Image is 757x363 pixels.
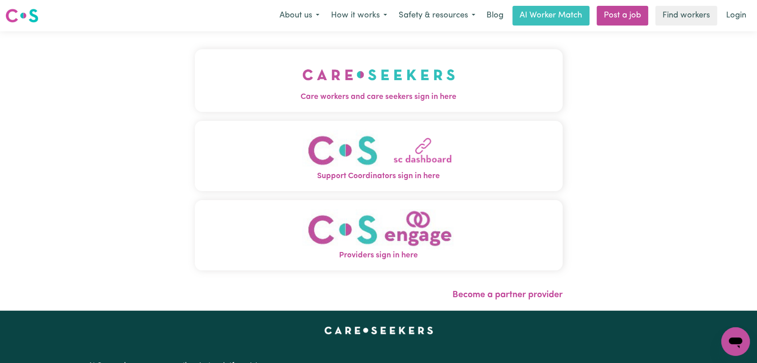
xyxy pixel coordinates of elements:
[452,290,563,299] a: Become a partner provider
[5,5,39,26] a: Careseekers logo
[195,200,563,270] button: Providers sign in here
[195,49,563,112] button: Care workers and care seekers sign in here
[325,6,393,25] button: How it works
[195,171,563,182] span: Support Coordinators sign in here
[274,6,325,25] button: About us
[195,121,563,191] button: Support Coordinators sign in here
[5,8,39,24] img: Careseekers logo
[721,6,752,26] a: Login
[324,327,433,334] a: Careseekers home page
[393,6,481,25] button: Safety & resources
[195,91,563,103] span: Care workers and care seekers sign in here
[721,327,750,356] iframe: Button to launch messaging window
[195,250,563,261] span: Providers sign in here
[512,6,589,26] a: AI Worker Match
[597,6,648,26] a: Post a job
[481,6,509,26] a: Blog
[655,6,717,26] a: Find workers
